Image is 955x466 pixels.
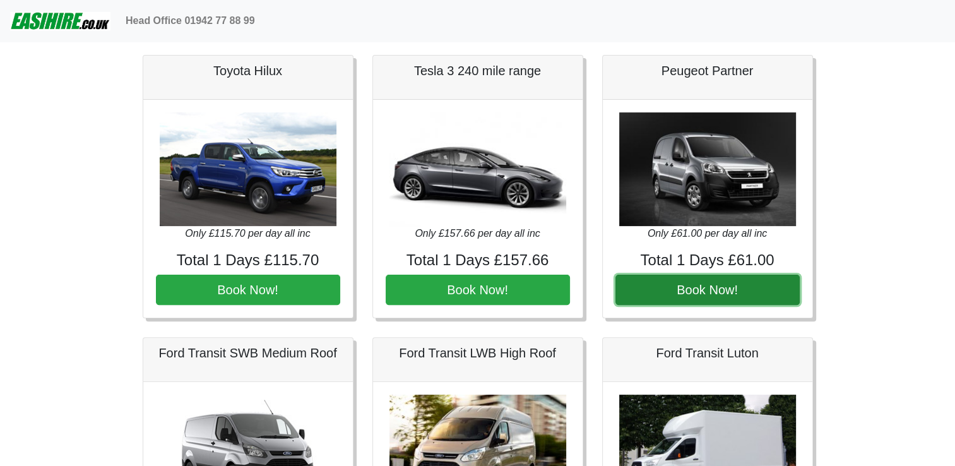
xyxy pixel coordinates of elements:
[126,15,255,26] b: Head Office 01942 77 88 99
[156,63,340,78] h5: Toyota Hilux
[415,228,540,239] i: Only £157.66 per day all inc
[648,228,767,239] i: Only £61.00 per day all inc
[615,275,800,305] button: Book Now!
[156,251,340,270] h4: Total 1 Days £115.70
[389,112,566,226] img: Tesla 3 240 mile range
[615,251,800,270] h4: Total 1 Days £61.00
[386,63,570,78] h5: Tesla 3 240 mile range
[10,8,110,33] img: easihire_logo_small.png
[121,8,260,33] a: Head Office 01942 77 88 99
[619,112,796,226] img: Peugeot Partner
[156,345,340,361] h5: Ford Transit SWB Medium Roof
[160,112,336,226] img: Toyota Hilux
[386,275,570,305] button: Book Now!
[615,63,800,78] h5: Peugeot Partner
[386,345,570,361] h5: Ford Transit LWB High Roof
[386,251,570,270] h4: Total 1 Days £157.66
[156,275,340,305] button: Book Now!
[615,345,800,361] h5: Ford Transit Luton
[185,228,310,239] i: Only £115.70 per day all inc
